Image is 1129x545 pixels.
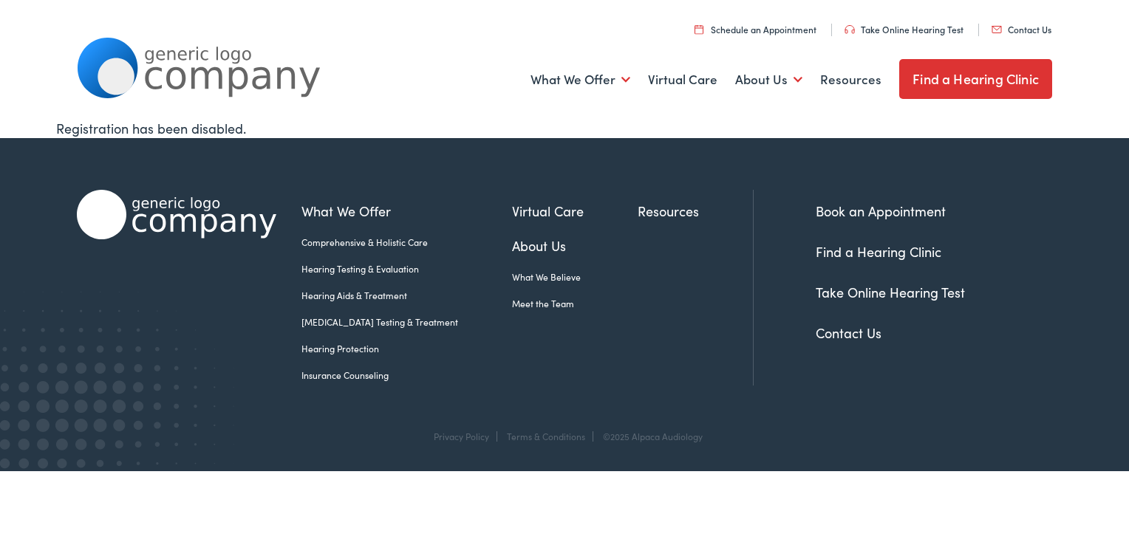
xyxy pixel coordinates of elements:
[820,52,881,107] a: Resources
[301,201,512,221] a: What We Offer
[899,59,1052,99] a: Find a Hearing Clinic
[695,24,703,34] img: utility icon
[507,430,585,442] a: Terms & Conditions
[596,431,703,442] div: ©2025 Alpaca Audiology
[816,242,941,261] a: Find a Hearing Clinic
[301,289,512,302] a: Hearing Aids & Treatment
[845,25,855,34] img: utility icon
[301,369,512,382] a: Insurance Counseling
[695,23,816,35] a: Schedule an Appointment
[992,23,1051,35] a: Contact Us
[531,52,630,107] a: What We Offer
[648,52,717,107] a: Virtual Care
[735,52,802,107] a: About Us
[638,201,753,221] a: Resources
[56,118,1072,138] div: Registration has been disabled.
[512,236,638,256] a: About Us
[77,190,276,239] img: Alpaca Audiology
[512,201,638,221] a: Virtual Care
[301,342,512,355] a: Hearing Protection
[301,315,512,329] a: [MEDICAL_DATA] Testing & Treatment
[816,202,946,220] a: Book an Appointment
[434,430,489,442] a: Privacy Policy
[512,297,638,310] a: Meet the Team
[512,270,638,284] a: What We Believe
[845,23,963,35] a: Take Online Hearing Test
[816,323,881,342] a: Contact Us
[816,283,965,301] a: Take Online Hearing Test
[301,262,512,275] a: Hearing Testing & Evaluation
[992,26,1002,33] img: utility icon
[301,236,512,249] a: Comprehensive & Holistic Care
